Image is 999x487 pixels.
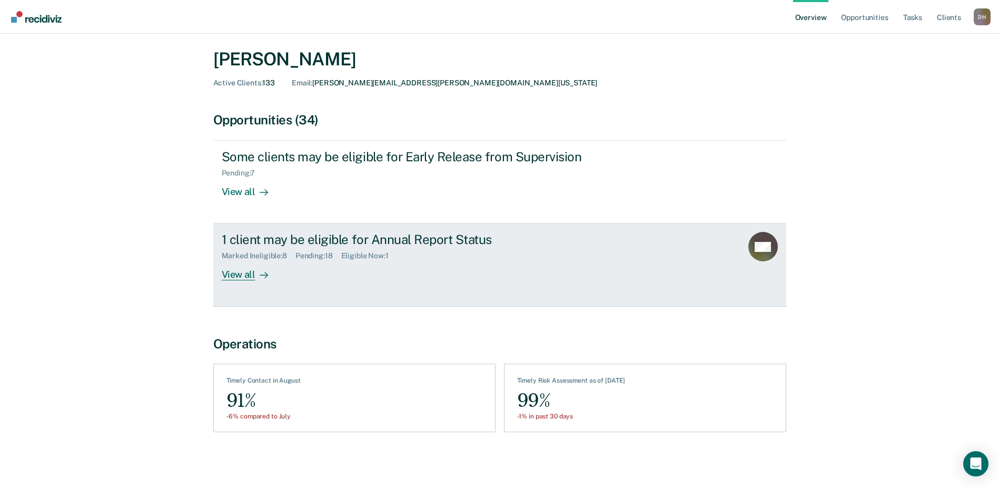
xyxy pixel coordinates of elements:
[517,413,626,420] div: -1% in past 30 days
[963,451,988,476] div: Open Intercom Messenger
[213,336,786,352] div: Operations
[292,79,312,87] span: Email :
[213,112,786,128] div: Opportunities (34)
[292,79,597,87] div: [PERSON_NAME][EMAIL_ADDRESS][PERSON_NAME][DOMAIN_NAME][US_STATE]
[213,140,786,223] a: Some clients may be eligible for Early Release from SupervisionPending:7View all
[213,223,786,306] a: 1 client may be eligible for Annual Report StatusMarked Ineligible:8Pending:18Eligible Now:1View all
[222,251,295,260] div: Marked Ineligible : 8
[226,377,301,388] div: Timely Contact in August
[222,232,591,247] div: 1 client may be eligible for Annual Report Status
[222,178,281,198] div: View all
[341,251,397,260] div: Eligible Now : 1
[213,79,263,87] span: Active Clients :
[222,169,264,178] div: Pending : 7
[11,11,62,23] img: Recidiviz
[222,260,281,281] div: View all
[517,377,626,388] div: Timely Risk Assessment as of [DATE]
[517,389,626,413] div: 99%
[213,48,786,70] div: [PERSON_NAME]
[295,251,341,260] div: Pending : 18
[974,8,991,25] div: D H
[222,149,591,164] div: Some clients may be eligible for Early Release from Supervision
[226,413,301,420] div: -6% compared to July
[213,79,275,87] div: 133
[974,8,991,25] button: Profile dropdown button
[226,389,301,413] div: 91%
